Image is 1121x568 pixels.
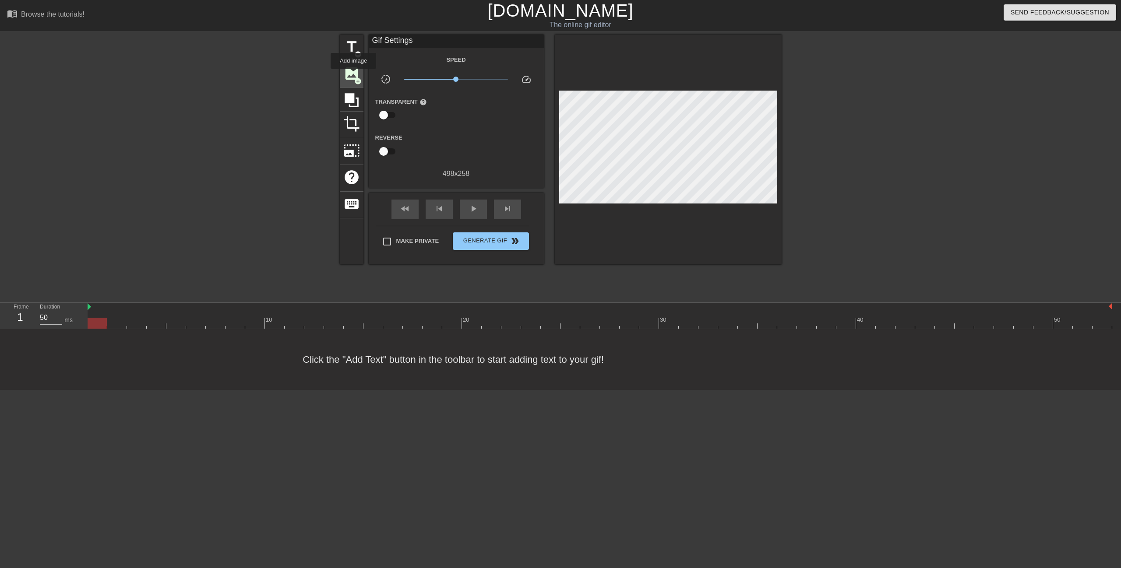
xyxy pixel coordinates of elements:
[1011,7,1109,18] span: Send Feedback/Suggestion
[434,203,444,214] span: skip_previous
[381,74,391,84] span: slow_motion_video
[343,65,360,82] span: image
[7,8,85,22] a: Browse the tutorials!
[1109,303,1112,310] img: bound-end.png
[343,142,360,159] span: photo_size_select_large
[375,133,402,142] label: Reverse
[354,51,362,58] span: add_circle
[419,98,427,106] span: help
[343,39,360,55] span: title
[487,1,633,20] a: [DOMAIN_NAME]
[468,203,479,214] span: play_arrow
[21,11,85,18] div: Browse the tutorials!
[369,35,544,48] div: Gif Settings
[354,77,362,85] span: add_circle
[14,309,27,325] div: 1
[40,305,60,310] label: Duration
[378,20,783,30] div: The online gif editor
[396,237,439,245] span: Make Private
[453,232,529,250] button: Generate Gif
[857,316,865,324] div: 40
[266,316,274,324] div: 10
[446,56,465,64] label: Speed
[7,8,18,19] span: menu_book
[1004,4,1116,21] button: Send Feedback/Suggestion
[375,98,427,106] label: Transparent
[502,203,513,214] span: skip_next
[7,303,33,328] div: Frame
[456,236,525,246] span: Generate Gif
[521,74,532,84] span: speed
[660,316,668,324] div: 30
[510,236,520,246] span: double_arrow
[343,169,360,186] span: help
[369,168,544,179] div: 498 x 258
[1054,316,1062,324] div: 50
[400,203,410,214] span: fast_rewind
[343,116,360,132] span: crop
[463,316,471,324] div: 20
[64,316,73,325] div: ms
[343,196,360,212] span: keyboard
